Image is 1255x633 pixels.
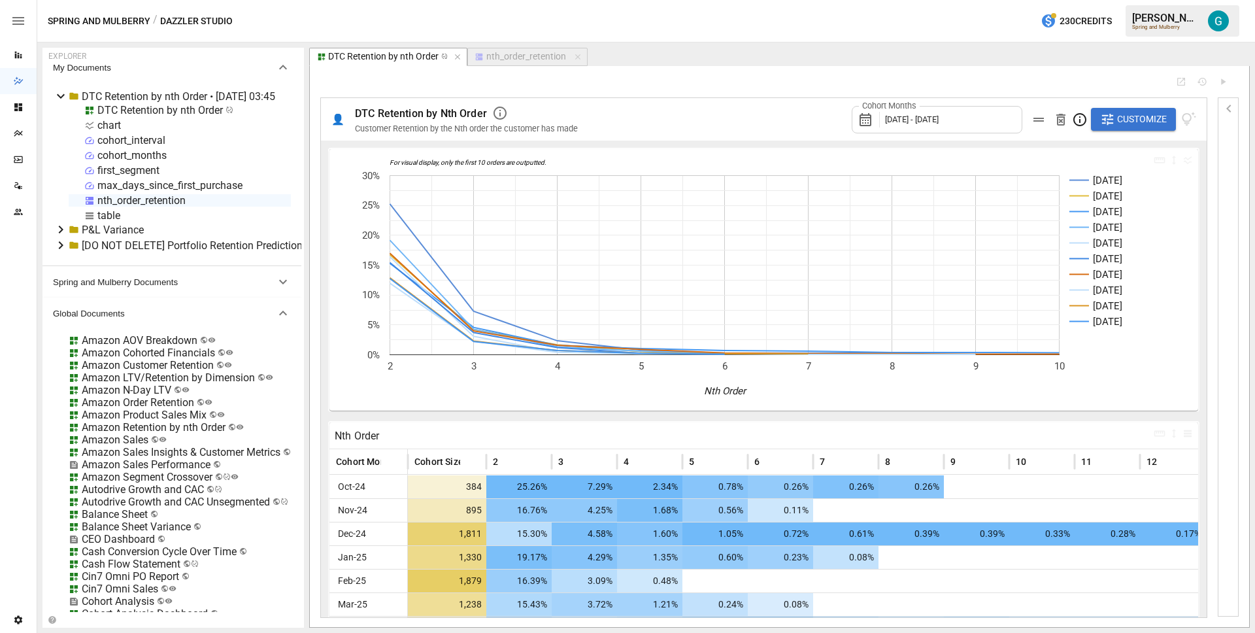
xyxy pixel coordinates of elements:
[335,430,379,442] div: Nth Order
[224,361,232,369] svg: Public
[82,471,212,483] div: Amazon Segment Crossover
[182,386,190,394] svg: Public
[558,522,614,545] span: 4.58%
[957,453,975,471] button: Sort
[191,560,199,568] svg: Published
[1035,9,1117,33] button: 230Credits
[309,48,467,66] button: DTC Retention by nth Order
[624,455,629,468] span: 4​
[329,149,1188,411] svg: A chart.
[695,453,714,471] button: Sort
[1093,284,1122,296] text: [DATE]
[82,545,237,558] div: Cash Conversion Cycle Over Time
[159,436,167,443] svg: Public
[493,475,549,498] span: 25.26%
[208,336,216,344] svg: Public
[624,593,680,616] span: 1.21%
[414,499,484,522] span: 895
[42,266,301,298] button: Spring and Mulberry Documents
[689,546,745,569] span: 0.60%
[97,149,167,162] div: cohort_months
[885,114,939,124] span: [DATE] - [DATE]
[555,360,561,372] text: 4
[153,13,158,29] div: /
[950,455,956,468] span: 9​
[624,499,680,522] span: 1.68%
[950,522,1007,545] span: 0.39%
[82,396,194,409] div: Amazon Order Retention
[336,499,401,522] span: Nov-24
[493,593,549,616] span: 15.43%
[486,51,566,63] div: nth_order_retention
[722,360,728,372] text: 6
[53,277,275,287] span: Spring and Mulberry Documents
[53,63,275,73] span: My Documents
[1093,300,1122,312] text: [DATE]
[82,90,275,103] div: DTC Retention by nth Order • [DATE] 03:45
[82,384,171,396] div: Amazon N-Day LTV
[441,53,448,60] svg: Published
[42,298,301,329] button: Global Documents
[461,453,480,471] button: Sort
[362,230,380,241] text: 20%
[761,453,779,471] button: Sort
[82,359,214,371] div: Amazon Customer Retention
[624,570,680,592] span: 0.48%
[82,347,215,359] div: Amazon Cohorted Financials
[97,209,120,222] div: table
[689,522,745,545] span: 1.05%
[336,455,394,468] span: Cohort Month
[97,119,121,131] div: chart
[754,522,811,545] span: 0.72%
[82,446,280,458] div: Amazon Sales Insights & Customer Metrics
[558,570,614,592] span: 3.09%
[82,434,148,446] div: Amazon Sales
[390,159,546,167] text: For visual display, only the first 10 orders are outputted.
[214,485,222,493] svg: Published
[97,134,165,146] div: cohort_interval
[890,360,895,372] text: 8
[689,593,745,616] span: 0.24%
[859,100,920,112] label: Cohort Months
[82,334,197,347] div: Amazon AOV Breakdown
[1093,316,1122,328] text: [DATE]
[1158,453,1177,471] button: Sort
[1218,77,1228,87] button: Run Query
[82,496,270,508] div: Autodrive Growth and CAC Unsegmented
[48,52,86,61] div: EXPLORER
[624,475,680,498] span: 2.34%
[1081,455,1092,468] span: 11​
[97,164,159,177] div: first_segment
[367,349,380,361] text: 0%
[82,409,207,421] div: Amazon Product Sales Mix
[82,558,180,570] div: Cash Flow Statement
[806,360,811,372] text: 7
[704,385,747,397] text: Nth Order
[885,522,941,545] span: 0.39%
[82,508,148,521] div: Balance Sheet
[336,522,401,545] span: Dec-24
[1146,455,1157,468] span: 12​
[885,455,890,468] span: 8​
[885,475,941,498] span: 0.26%
[467,48,588,66] button: nth_order_retention
[1208,10,1229,31] img: Gavin Acres
[1093,237,1122,249] text: [DATE]
[1093,175,1122,186] text: [DATE]
[1060,13,1112,29] span: 230 Credits
[493,570,549,592] span: 16.39%
[362,289,380,301] text: 10%
[82,239,348,252] div: [DO NOT DELETE] Portfolio Retention Prediction Accuracy
[1054,360,1065,372] text: 10
[236,423,244,431] svg: Public
[82,607,208,620] div: Cohort Analysis Dashboard
[1181,108,1196,131] button: View documentation
[689,475,745,498] span: 0.78%
[414,475,484,498] span: 384
[328,51,439,63] div: DTC Retention by nth Order
[1200,3,1237,39] button: Gavin Acres
[820,455,825,468] span: 7​
[754,475,811,498] span: 0.26%
[558,475,614,498] span: 7.29%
